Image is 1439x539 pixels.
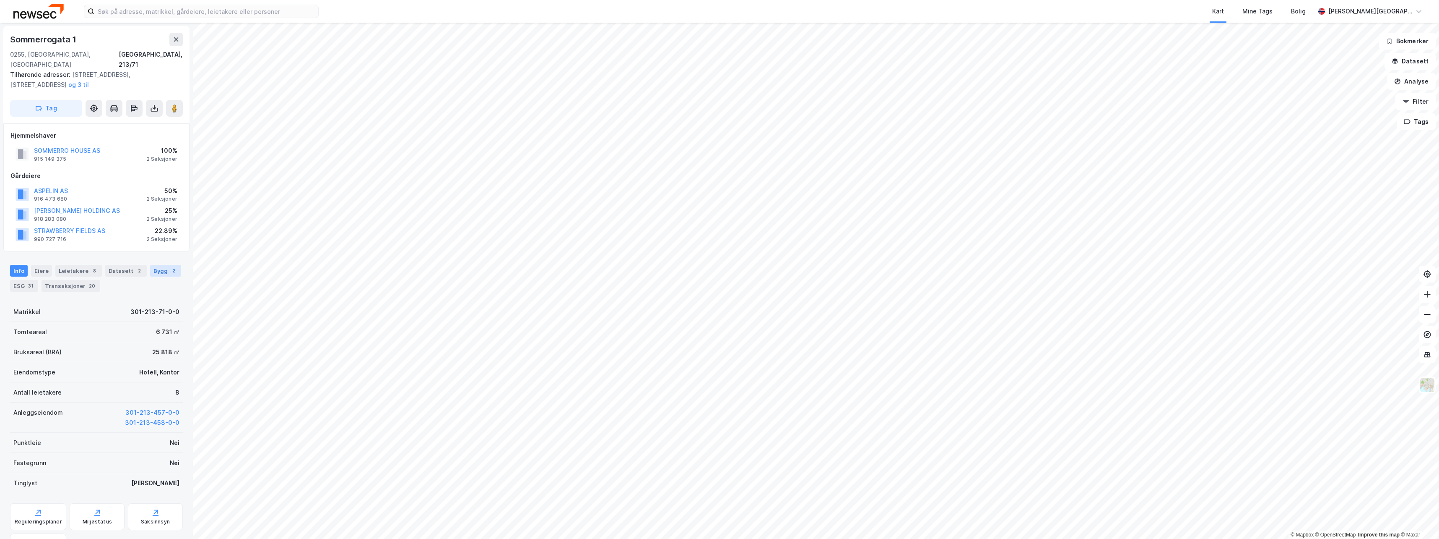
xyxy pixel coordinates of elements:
[10,70,176,90] div: [STREET_ADDRESS], [STREET_ADDRESS]
[10,71,72,78] span: Tilhørende adresser:
[1242,6,1273,16] div: Mine Tags
[13,367,55,377] div: Eiendomstype
[147,206,177,216] div: 25%
[1384,53,1436,70] button: Datasett
[152,347,179,357] div: 25 818 ㎡
[13,408,63,418] div: Anleggseiendom
[13,307,41,317] div: Matrikkel
[1397,499,1439,539] iframe: Chat Widget
[1397,113,1436,130] button: Tags
[31,265,52,277] div: Eiere
[94,5,318,18] input: Søk på adresse, matrikkel, gårdeiere, leietakere eller personer
[34,236,66,243] div: 990 727 716
[15,518,62,525] div: Reguleringsplaner
[130,307,179,317] div: 301-213-71-0-0
[105,265,147,277] div: Datasett
[147,186,177,196] div: 50%
[87,282,97,290] div: 20
[13,347,62,357] div: Bruksareal (BRA)
[90,267,99,275] div: 8
[26,282,35,290] div: 31
[13,4,64,18] img: newsec-logo.f6e21ccffca1b3a03d2d.png
[1397,499,1439,539] div: Kontrollprogram for chat
[13,327,47,337] div: Tomteareal
[13,458,46,468] div: Festegrunn
[170,438,179,448] div: Nei
[125,418,179,428] button: 301-213-458-0-0
[147,146,177,156] div: 100%
[10,33,78,46] div: Sommerrogata 1
[170,458,179,468] div: Nei
[10,265,28,277] div: Info
[1315,532,1356,538] a: OpenStreetMap
[1291,6,1306,16] div: Bolig
[83,518,112,525] div: Miljøstatus
[175,387,179,398] div: 8
[10,50,119,70] div: 0255, [GEOGRAPHIC_DATA], [GEOGRAPHIC_DATA]
[34,156,66,162] div: 915 149 375
[1379,33,1436,50] button: Bokmerker
[10,280,38,292] div: ESG
[147,196,177,202] div: 2 Seksjoner
[10,171,182,181] div: Gårdeiere
[1212,6,1224,16] div: Kart
[119,50,183,70] div: [GEOGRAPHIC_DATA], 213/71
[131,478,179,488] div: [PERSON_NAME]
[147,236,177,243] div: 2 Seksjoner
[135,267,143,275] div: 2
[156,327,179,337] div: 6 731 ㎡
[1358,532,1400,538] a: Improve this map
[34,216,66,222] div: 918 283 080
[147,226,177,236] div: 22.89%
[13,438,41,448] div: Punktleie
[55,265,102,277] div: Leietakere
[10,131,182,141] div: Hjemmelshaver
[139,367,179,377] div: Hotell, Kontor
[1395,93,1436,110] button: Filter
[147,156,177,162] div: 2 Seksjoner
[13,387,62,398] div: Antall leietakere
[34,196,67,202] div: 916 473 680
[1419,377,1435,393] img: Z
[42,280,100,292] div: Transaksjoner
[1387,73,1436,90] button: Analyse
[1291,532,1314,538] a: Mapbox
[13,478,37,488] div: Tinglyst
[10,100,82,117] button: Tag
[169,267,178,275] div: 2
[150,265,181,277] div: Bygg
[1328,6,1412,16] div: [PERSON_NAME][GEOGRAPHIC_DATA]
[125,408,179,418] button: 301-213-457-0-0
[147,216,177,222] div: 2 Seksjoner
[141,518,170,525] div: Saksinnsyn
